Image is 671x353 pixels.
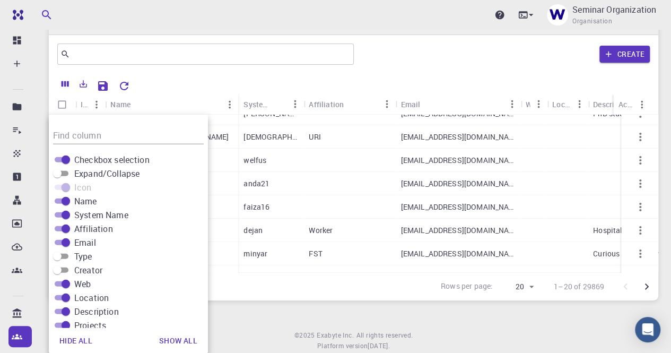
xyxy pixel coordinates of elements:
div: Description [593,94,632,115]
p: 1–20 of 29869 [554,281,604,292]
div: Name [110,94,130,115]
button: Reset Explorer Settings [114,75,135,97]
button: Menu [88,96,105,113]
a: [DATE]. [368,341,390,351]
button: Sort [130,96,147,113]
span: Icon [74,181,92,194]
button: Menu [530,96,547,113]
p: [EMAIL_ADDRESS][DOMAIN_NAME] [400,178,515,189]
p: FST [309,248,322,259]
div: System Name [238,94,303,115]
p: [EMAIL_ADDRESS][DOMAIN_NAME] [400,202,515,212]
p: faiza16 [243,202,269,212]
span: Projects [74,319,106,332]
span: Type [74,250,92,263]
button: Save Explorer Settings [92,75,114,97]
p: Hospitality [593,225,631,236]
span: Support [21,7,59,17]
button: Sort [420,96,437,113]
p: [DEMOGRAPHIC_DATA] [243,132,298,142]
button: Menu [633,96,650,113]
span: Exabyte Inc. [317,331,354,339]
span: © 2025 [294,330,317,341]
span: All rights reserved. [356,330,413,341]
p: [PERSON_NAME] [243,272,298,282]
span: Organisation [572,16,612,27]
button: Sort [269,96,286,113]
div: Name [105,94,238,115]
div: Email [395,94,520,115]
button: Menu [221,96,238,113]
p: [EMAIL_ADDRESS][DOMAIN_NAME] [400,155,515,166]
p: [EMAIL_ADDRESS][DOMAIN_NAME] [400,132,515,142]
p: URI [309,132,320,142]
span: Expand/Collapse [74,167,140,180]
a: Exabyte Inc. [317,330,354,341]
div: Location [552,94,571,115]
button: Menu [571,96,588,113]
p: welfus [243,155,266,166]
p: [EMAIL_ADDRESS][DOMAIN_NAME] [400,225,515,236]
span: Affiliation [74,222,113,235]
p: Rows per page: [441,281,493,293]
p: [PERSON_NAME] [309,272,367,282]
div: System Name [243,94,269,115]
span: [DATE] . [368,341,390,350]
p: Seminar Organization [572,3,656,16]
button: Show all [151,330,206,351]
p: dejan [243,225,263,236]
span: Name [74,195,97,208]
button: Menu [286,96,303,113]
div: Icon [81,94,88,115]
span: Location [74,291,109,304]
button: Export [74,75,92,92]
button: Columns [56,75,74,92]
div: Web [520,94,547,115]
button: Sort [344,96,361,113]
div: Icon [75,94,105,115]
p: [EMAIL_ADDRESS][DOMAIN_NAME] [400,248,515,259]
button: Menu [378,96,395,113]
div: Actions [618,94,633,115]
div: Web [526,94,530,115]
span: System Name [74,209,128,221]
div: 20 [497,279,537,295]
div: Location [547,94,588,115]
p: minyar [243,248,267,259]
span: Creator [74,264,102,277]
div: Email [400,94,420,115]
input: Column title [53,127,204,144]
div: Actions [613,94,650,115]
span: Platform version [317,341,368,351]
div: Open Intercom Messenger [635,317,660,342]
img: Seminar Organization [547,4,568,25]
span: Email [74,236,96,249]
button: Create [599,46,650,63]
div: Affiliation [309,94,344,115]
span: Description [74,305,119,318]
p: anda21 [243,178,269,189]
p: Worker [309,225,333,236]
button: Go to next page [636,276,657,297]
div: Affiliation [303,94,395,115]
p: [EMAIL_ADDRESS][DOMAIN_NAME] [400,272,515,282]
button: Hide all [51,330,101,351]
img: logo [8,10,23,20]
button: Menu [503,96,520,113]
span: Checkbox selection [74,153,150,166]
span: Web [74,278,91,290]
